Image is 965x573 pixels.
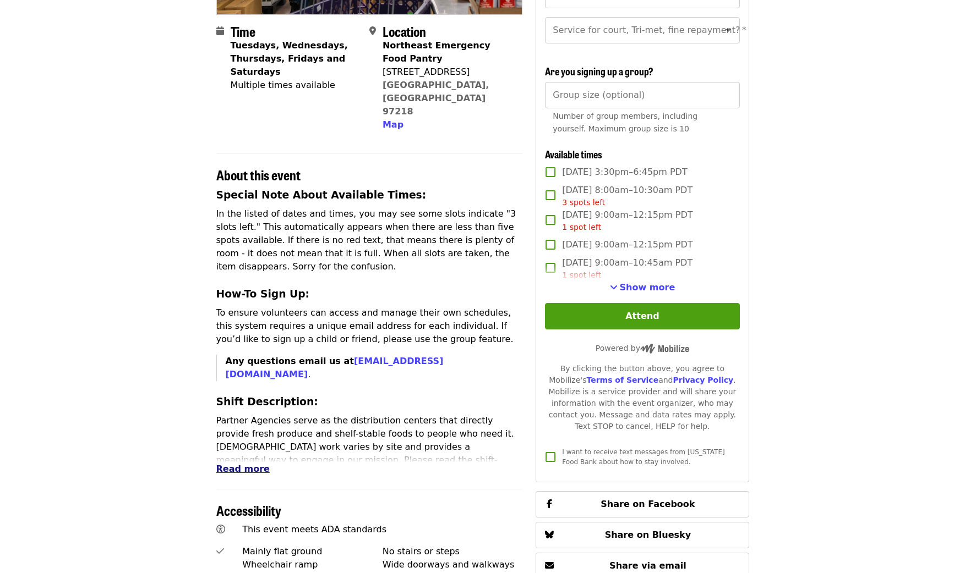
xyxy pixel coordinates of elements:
span: About this event [216,165,301,184]
span: Powered by [596,344,689,352]
input: [object Object] [545,82,739,108]
button: Read more [216,462,270,476]
i: calendar icon [216,26,224,36]
div: Wheelchair ramp [242,558,383,571]
button: Attend [545,303,739,329]
div: By clicking the button above, you agree to Mobilize's and . Mobilize is a service provider and wi... [545,363,739,432]
span: [DATE] 3:30pm–6:45pm PDT [562,166,687,179]
span: Show more [620,282,675,293]
span: Read more [216,464,270,474]
span: Number of group members, including yourself. Maximum group size is 10 [553,112,697,133]
img: Powered by Mobilize [640,344,689,354]
div: [STREET_ADDRESS] [383,65,514,79]
strong: Shift Description: [216,396,318,407]
strong: Special Note About Available Times: [216,189,427,201]
button: See more timeslots [610,281,675,294]
div: No stairs or steps [383,545,523,558]
i: universal-access icon [216,524,225,535]
strong: Any questions email us at [226,356,444,379]
span: 1 spot left [562,223,601,232]
span: Share via email [609,560,686,571]
button: Open [721,23,736,38]
div: Wide doorways and walkways [383,558,523,571]
span: [DATE] 8:00am–10:30am PDT [562,184,693,208]
i: check icon [216,546,224,557]
button: Share on Bluesky [536,522,749,548]
span: Share on Bluesky [605,530,691,540]
span: Time [231,21,255,41]
strong: How-To Sign Up: [216,288,310,300]
span: Are you signing up a group? [545,64,653,78]
strong: Tuesdays, Wednesdays, Thursdays, Fridays and Saturdays [231,40,348,77]
a: Privacy Policy [673,376,733,384]
span: [DATE] 9:00am–12:15pm PDT [562,208,693,233]
span: [DATE] 9:00am–12:15pm PDT [562,238,693,251]
p: Partner Agencies serve as the distribution centers that directly provide fresh produce and shelf-... [216,414,523,493]
span: [DATE] 9:00am–10:45am PDT [562,256,693,281]
i: map-marker-alt icon [369,26,376,36]
strong: Northeast Emergency Food Pantry [383,40,490,64]
a: [GEOGRAPHIC_DATA], [GEOGRAPHIC_DATA] 97218 [383,80,489,117]
span: Available times [545,147,602,161]
p: . [226,355,523,381]
p: In the listed of dates and times, you may see some slots indicate "3 slots left." This automatica... [216,207,523,273]
span: Accessibility [216,500,281,520]
div: Multiple times available [231,79,361,92]
p: To ensure volunteers can access and manage their own schedules, this system requires a unique ema... [216,306,523,346]
a: Terms of Service [586,376,658,384]
span: Map [383,119,404,130]
span: I want to receive text messages from [US_STATE] Food Bank about how to stay involved. [562,448,724,466]
span: 3 spots left [562,198,605,207]
div: Mainly flat ground [242,545,383,558]
span: Share on Facebook [601,499,695,509]
span: Location [383,21,426,41]
span: 1 spot left [562,271,601,279]
button: Map [383,118,404,131]
button: Share on Facebook [536,491,749,517]
span: This event meets ADA standards [242,524,386,535]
